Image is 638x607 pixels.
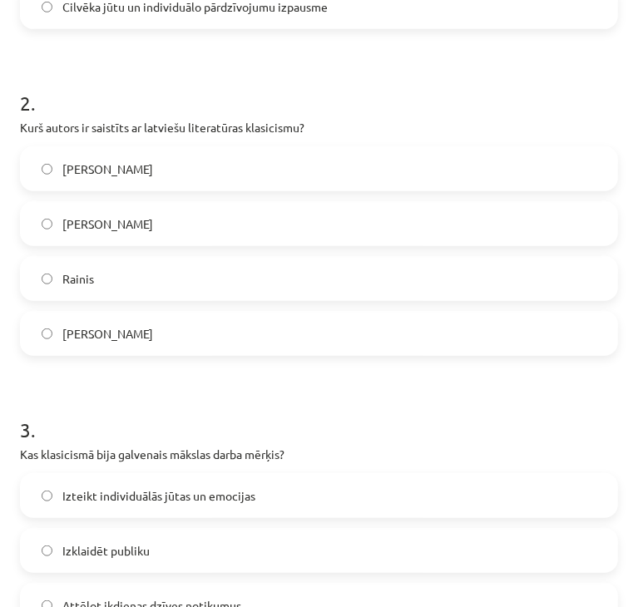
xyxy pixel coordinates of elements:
span: [PERSON_NAME] [62,325,153,343]
p: Kurš autors ir saistīts ar latviešu literatūras klasicismu? [20,119,618,136]
input: Izklaidēt publiku [42,545,52,556]
input: Izteikt individuālās jūtas un emocijas [42,491,52,501]
h1: 3 . [20,389,618,441]
input: [PERSON_NAME] [42,164,52,175]
span: Izteikt individuālās jūtas un emocijas [62,487,255,505]
span: Rainis [62,270,94,288]
input: [PERSON_NAME] [42,219,52,229]
span: [PERSON_NAME] [62,215,153,233]
h1: 2 . [20,62,618,114]
input: Cilvēka jūtu un individuālo pārdzīvojumu izpausme [42,2,52,12]
p: Kas klasicismā bija galvenais mākslas darba mērķis? [20,446,618,463]
span: Izklaidēt publiku [62,542,150,560]
input: Rainis [42,274,52,284]
span: [PERSON_NAME] [62,160,153,178]
input: [PERSON_NAME] [42,328,52,339]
